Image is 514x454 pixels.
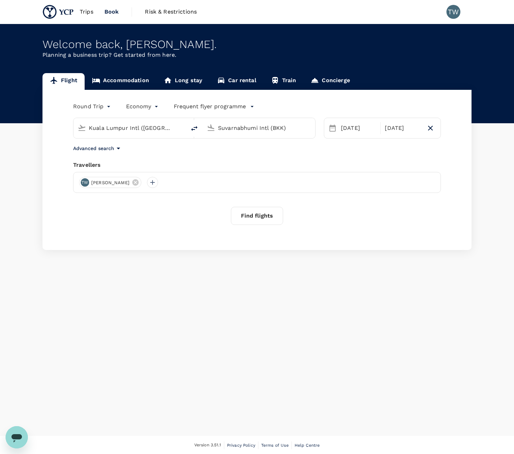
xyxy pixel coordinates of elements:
a: Car rental [210,73,264,90]
button: Find flights [231,207,283,225]
span: Risk & Restrictions [145,8,197,16]
input: Depart from [89,123,171,133]
p: Planning a business trip? Get started from here. [42,51,472,59]
button: Advanced search [73,144,123,152]
button: Open [310,127,312,128]
span: Help Centre [295,443,320,448]
div: Round Trip [73,101,112,112]
div: TW [81,178,89,187]
iframe: Button to launch messaging window [6,426,28,448]
a: Flight [42,73,85,90]
a: Accommodation [85,73,156,90]
div: TW[PERSON_NAME] [79,177,141,188]
a: Help Centre [295,441,320,449]
a: Train [264,73,304,90]
span: Terms of Use [261,443,289,448]
span: Privacy Policy [227,443,255,448]
button: delete [186,120,203,137]
p: Frequent flyer programme [174,102,246,111]
a: Terms of Use [261,441,289,449]
div: [DATE] [382,121,423,135]
button: Open [181,127,182,128]
span: [PERSON_NAME] [87,179,134,186]
a: Concierge [303,73,357,90]
span: Trips [80,8,93,16]
div: [DATE] [338,121,379,135]
span: Book [104,8,119,16]
a: Long stay [156,73,210,90]
span: Version 3.51.1 [194,442,221,449]
div: Welcome back , [PERSON_NAME] . [42,38,472,51]
div: Economy [126,101,160,112]
input: Going to [218,123,301,133]
button: Frequent flyer programme [174,102,254,111]
img: YCP SG Pte. Ltd. [42,4,74,19]
div: Travellers [73,161,441,169]
p: Advanced search [73,145,114,152]
div: TW [446,5,460,19]
a: Privacy Policy [227,441,255,449]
